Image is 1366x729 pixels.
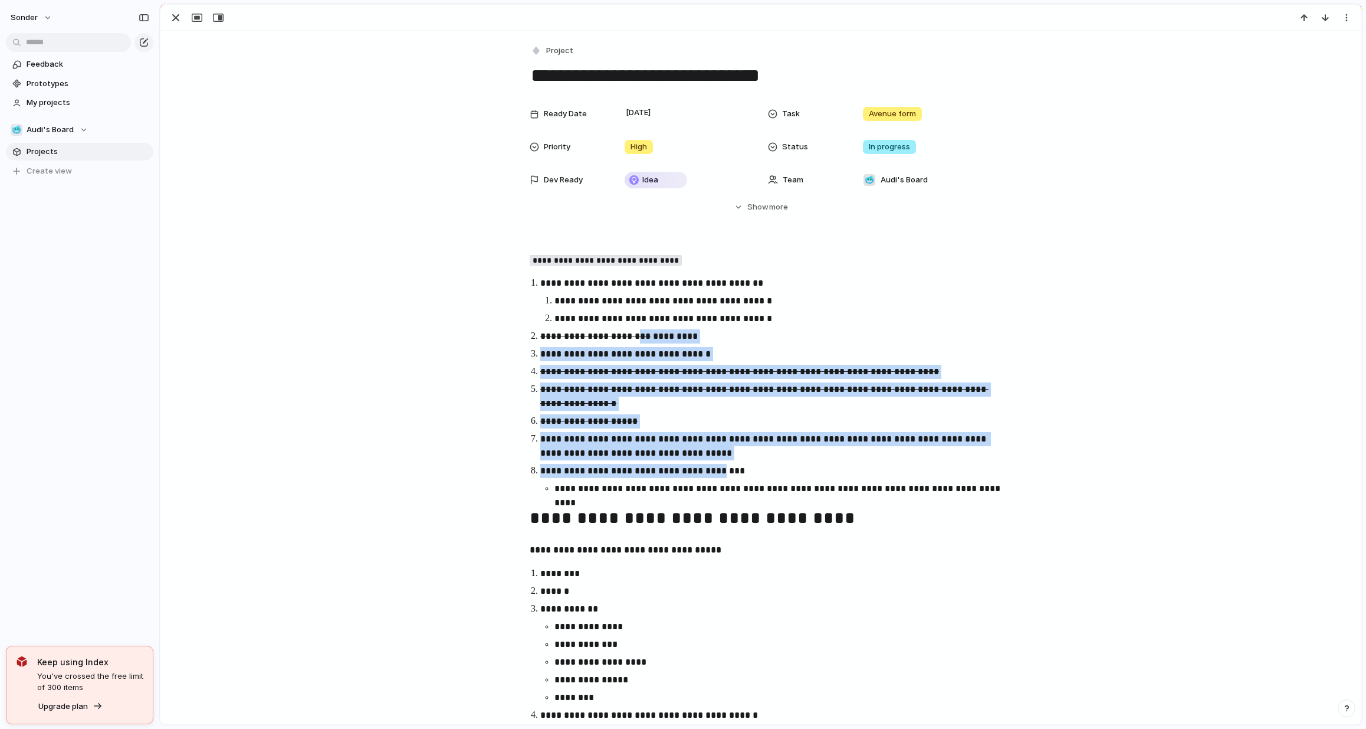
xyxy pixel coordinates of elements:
[769,201,788,213] span: more
[27,165,72,177] span: Create view
[544,108,587,120] span: Ready Date
[38,701,88,712] span: Upgrade plan
[546,45,573,57] span: Project
[881,174,928,186] span: Audi's Board
[6,75,153,93] a: Prototypes
[544,141,570,153] span: Priority
[27,58,149,70] span: Feedback
[35,698,106,715] button: Upgrade plan
[37,671,143,694] span: You've crossed the free limit of 300 items
[642,174,658,186] span: Idea
[6,162,153,180] button: Create view
[37,656,143,668] span: Keep using Index
[6,55,153,73] a: Feedback
[5,8,58,27] button: sonder
[6,143,153,161] a: Projects
[11,124,22,136] div: 🥶
[528,43,577,60] button: Project
[631,141,647,153] span: High
[783,174,803,186] span: Team
[782,141,808,153] span: Status
[869,141,910,153] span: In progress
[27,146,149,158] span: Projects
[27,97,149,109] span: My projects
[863,174,875,186] div: 🥶
[27,124,74,136] span: Audi's Board
[747,201,769,213] span: Show
[782,108,800,120] span: Task
[27,78,149,90] span: Prototypes
[6,121,153,139] button: 🥶Audi's Board
[11,12,38,24] span: sonder
[623,106,654,120] span: [DATE]
[544,174,583,186] span: Dev Ready
[530,197,992,218] button: Showmore
[6,94,153,112] a: My projects
[869,108,916,120] span: Avenue form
